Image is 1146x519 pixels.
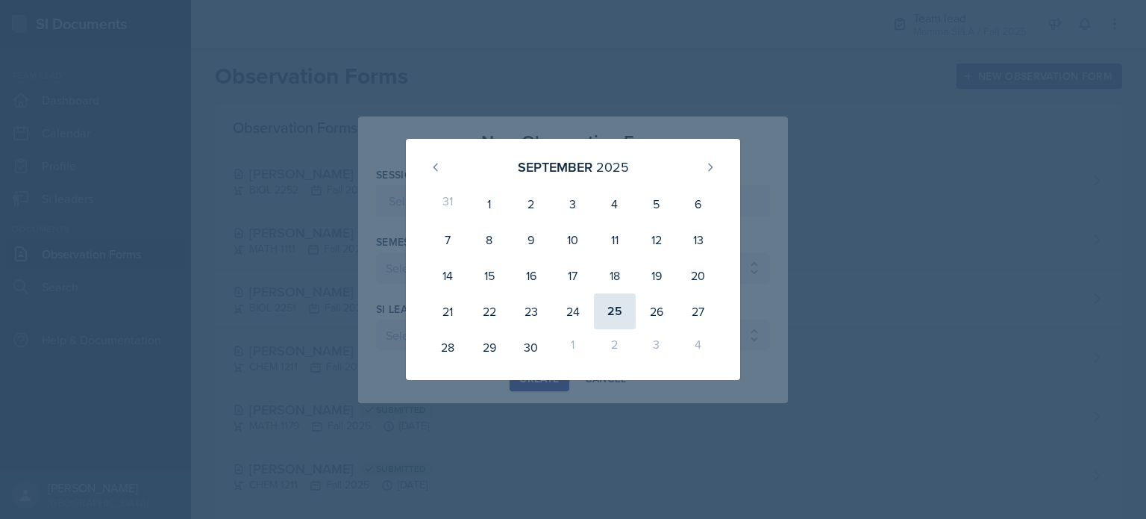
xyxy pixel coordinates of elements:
[469,186,510,222] div: 1
[594,186,636,222] div: 4
[427,186,469,222] div: 31
[510,293,552,329] div: 23
[469,329,510,365] div: 29
[596,157,629,177] div: 2025
[518,157,592,177] div: September
[427,258,469,293] div: 14
[552,329,594,365] div: 1
[636,293,677,329] div: 26
[594,222,636,258] div: 11
[552,293,594,329] div: 24
[677,222,719,258] div: 13
[636,186,677,222] div: 5
[469,258,510,293] div: 15
[594,293,636,329] div: 25
[636,258,677,293] div: 19
[510,222,552,258] div: 9
[469,222,510,258] div: 8
[677,186,719,222] div: 6
[552,186,594,222] div: 3
[636,329,677,365] div: 3
[427,329,469,365] div: 28
[552,258,594,293] div: 17
[510,258,552,293] div: 16
[427,222,469,258] div: 7
[469,293,510,329] div: 22
[677,329,719,365] div: 4
[594,329,636,365] div: 2
[510,329,552,365] div: 30
[510,186,552,222] div: 2
[677,258,719,293] div: 20
[594,258,636,293] div: 18
[677,293,719,329] div: 27
[552,222,594,258] div: 10
[427,293,469,329] div: 21
[636,222,677,258] div: 12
